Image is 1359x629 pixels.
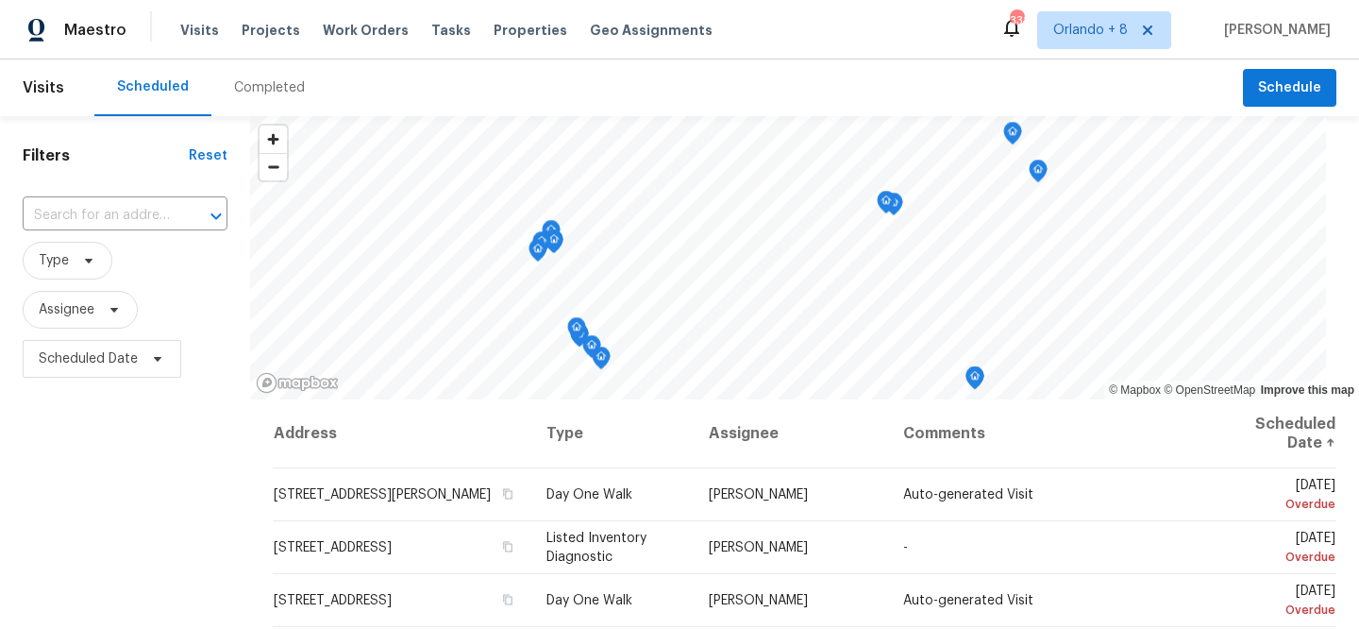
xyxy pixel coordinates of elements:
span: [DATE] [1222,585,1335,620]
span: Assignee [39,300,94,319]
div: Overdue [1222,495,1335,514]
button: Copy Address [499,485,516,502]
span: [PERSON_NAME] [709,488,808,501]
div: Overdue [1222,601,1335,620]
div: 331 [1010,11,1023,30]
th: Comments [888,399,1207,468]
span: Geo Assignments [590,21,713,40]
canvas: Map [250,116,1326,399]
span: Maestro [64,21,126,40]
span: [DATE] [1222,479,1335,514]
th: Scheduled Date ↑ [1207,399,1336,468]
div: Completed [234,78,305,97]
div: Map marker [965,366,984,396]
div: Map marker [545,229,563,259]
span: Schedule [1258,76,1321,100]
a: OpenStreetMap [1164,383,1255,397]
div: Overdue [1222,548,1335,567]
span: [STREET_ADDRESS][PERSON_NAME] [274,488,491,501]
th: Type [531,399,694,468]
button: Open [203,203,229,229]
div: Map marker [592,347,611,376]
div: Map marker [877,191,896,220]
div: Map marker [542,220,561,249]
span: Properties [494,21,567,40]
span: Auto-generated Visit [903,594,1033,607]
h1: Filters [23,146,189,165]
button: Copy Address [499,591,516,608]
span: Auto-generated Visit [903,488,1033,501]
span: Zoom out [260,154,287,180]
div: Reset [189,146,227,165]
a: Mapbox homepage [256,372,339,394]
div: Map marker [582,335,601,365]
span: Day One Walk [546,594,632,607]
th: Assignee [694,399,888,468]
span: [STREET_ADDRESS] [274,594,392,607]
span: Projects [242,21,300,40]
span: [STREET_ADDRESS] [274,541,392,554]
span: [DATE] [1222,532,1335,567]
span: [PERSON_NAME] [709,594,808,607]
div: Map marker [567,317,586,347]
span: Visits [23,67,64,109]
span: Scheduled Date [39,349,138,368]
span: Listed Inventory Diagnostic [546,532,646,564]
a: Mapbox [1109,383,1161,397]
button: Zoom in [260,126,287,153]
div: Scheduled [117,77,189,96]
button: Schedule [1243,69,1336,108]
span: - [903,541,908,554]
button: Zoom out [260,153,287,180]
a: Improve this map [1261,383,1354,397]
div: Map marker [1029,160,1048,189]
div: Map marker [1003,122,1022,151]
button: Copy Address [499,538,516,555]
span: [PERSON_NAME] [709,541,808,554]
span: Orlando + 8 [1053,21,1128,40]
th: Address [273,399,531,468]
span: Day One Walk [546,488,632,501]
span: Work Orders [323,21,409,40]
input: Search for an address... [23,201,175,230]
div: Map marker [528,239,547,268]
span: Tasks [431,24,471,37]
span: Type [39,251,69,270]
span: [PERSON_NAME] [1216,21,1331,40]
span: Visits [180,21,219,40]
div: Map marker [532,231,551,261]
